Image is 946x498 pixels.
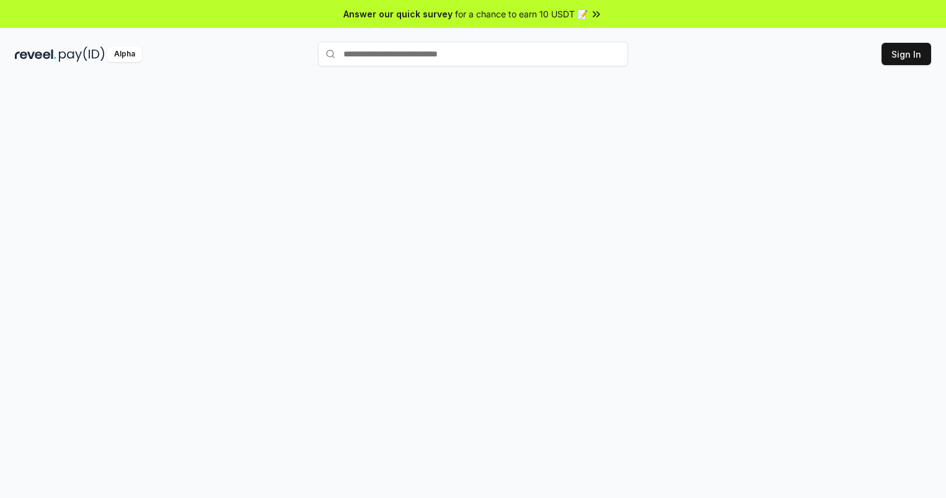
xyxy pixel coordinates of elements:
div: Alpha [107,47,142,62]
span: Answer our quick survey [343,7,453,20]
span: for a chance to earn 10 USDT 📝 [455,7,588,20]
button: Sign In [882,43,931,65]
img: pay_id [59,47,105,62]
img: reveel_dark [15,47,56,62]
